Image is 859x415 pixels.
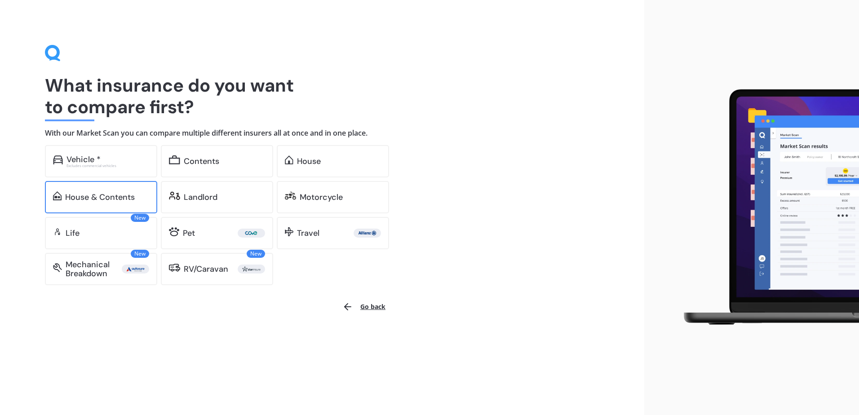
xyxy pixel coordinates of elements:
[183,229,195,238] div: Pet
[53,155,63,164] img: car.f15378c7a67c060ca3f3.svg
[53,263,62,272] img: mbi.6615ef239df2212c2848.svg
[66,155,101,164] div: Vehicle *
[53,191,62,200] img: home-and-contents.b802091223b8502ef2dd.svg
[45,128,599,138] h4: With our Market Scan you can compare multiple different insurers all at once and in one place.
[184,157,219,166] div: Contents
[184,193,217,202] div: Landlord
[161,217,273,249] a: Pet
[169,227,179,236] img: pet.71f96884985775575a0d.svg
[45,75,599,118] h1: What insurance do you want to compare first?
[297,157,321,166] div: House
[285,227,293,236] img: travel.bdda8d6aa9c3f12c5fe2.svg
[131,214,149,222] span: New
[169,155,180,164] img: content.01f40a52572271636b6f.svg
[66,229,80,238] div: Life
[66,164,149,168] div: Excludes commercial vehicles
[671,84,859,331] img: laptop.webp
[169,263,180,272] img: rv.0245371a01b30db230af.svg
[124,265,147,274] img: Autosure.webp
[247,250,265,258] span: New
[131,250,149,258] span: New
[355,229,379,238] img: Allianz.webp
[300,193,343,202] div: Motorcycle
[337,296,391,318] button: Go back
[239,229,263,238] img: Cove.webp
[285,155,293,164] img: home.91c183c226a05b4dc763.svg
[239,265,263,274] img: Star.webp
[53,227,62,236] img: life.f720d6a2d7cdcd3ad642.svg
[65,193,135,202] div: House & Contents
[66,260,122,278] div: Mechanical Breakdown
[297,229,319,238] div: Travel
[184,265,228,274] div: RV/Caravan
[169,191,180,200] img: landlord.470ea2398dcb263567d0.svg
[285,191,296,200] img: motorbike.c49f395e5a6966510904.svg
